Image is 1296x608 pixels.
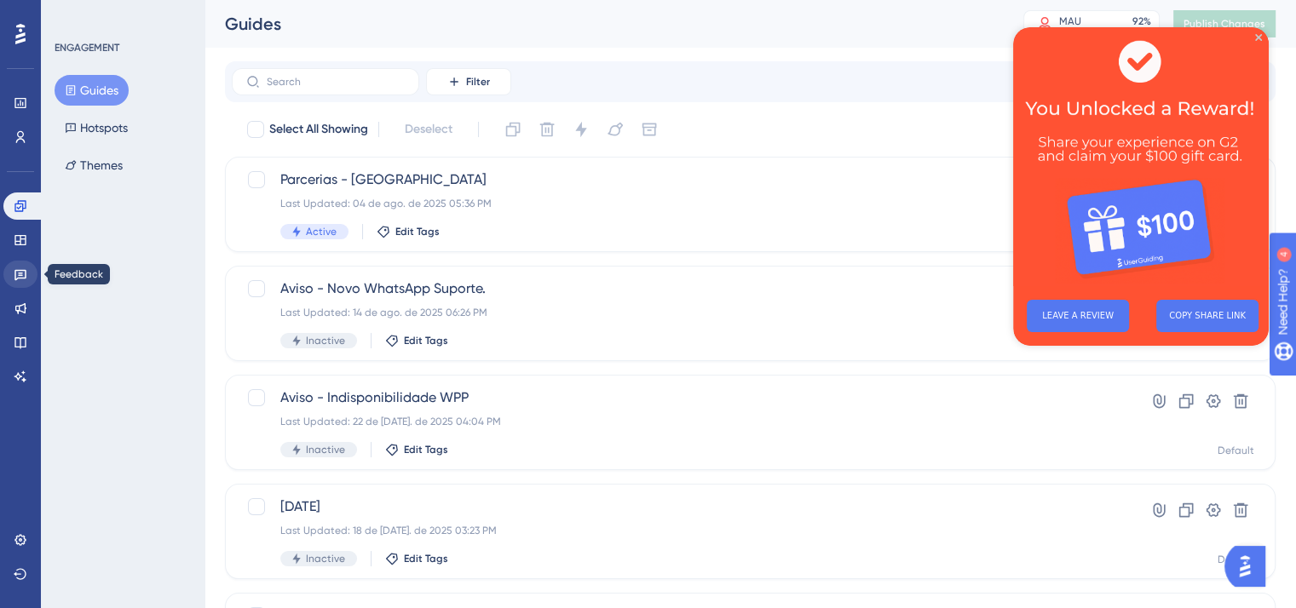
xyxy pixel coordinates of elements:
[385,443,448,456] button: Edit Tags
[1173,10,1276,37] button: Publish Changes
[306,225,337,238] span: Active
[306,334,345,347] span: Inactive
[404,552,448,565] span: Edit Tags
[377,225,440,238] button: Edit Tags
[280,278,1084,299] span: Aviso - Novo WhatsApp Suporte.
[306,443,345,456] span: Inactive
[385,334,448,347] button: Edit Tags
[426,68,511,95] button: Filter
[306,552,345,565] span: Inactive
[404,334,448,347] span: Edit Tags
[55,150,133,181] button: Themes
[280,306,1084,319] div: Last Updated: 14 de ago. de 2025 06:26 PM
[389,114,468,145] button: Deselect
[1184,17,1265,31] span: Publish Changes
[267,76,405,88] input: Search
[55,112,138,143] button: Hotspots
[466,75,490,89] span: Filter
[1132,14,1151,28] div: 92 %
[40,4,107,25] span: Need Help?
[280,415,1084,428] div: Last Updated: 22 de [DATE]. de 2025 04:04 PM
[1218,553,1254,566] div: Default
[1059,14,1081,28] div: MAU
[280,496,1084,517] span: [DATE]
[280,524,1084,537] div: Last Updated: 18 de [DATE]. de 2025 03:23 PM
[280,387,1084,408] span: Aviso - Indisponibilidade WPP
[55,75,129,106] button: Guides
[225,12,981,36] div: Guides
[404,443,448,456] span: Edit Tags
[269,119,368,140] span: Select All Showing
[1218,444,1254,457] div: Default
[1224,541,1276,592] iframe: UserGuiding AI Assistant Launcher
[242,7,249,14] div: Close Preview
[280,169,1084,190] span: Parcerias - [GEOGRAPHIC_DATA]
[143,272,245,305] button: COPY SHARE LINK
[385,552,448,565] button: Edit Tags
[55,41,119,54] div: ENGAGEMENT
[14,272,116,305] button: LEAVE A REVIEW
[405,119,452,140] span: Deselect
[395,225,440,238] span: Edit Tags
[280,197,1084,210] div: Last Updated: 04 de ago. de 2025 05:36 PM
[118,9,124,22] div: 4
